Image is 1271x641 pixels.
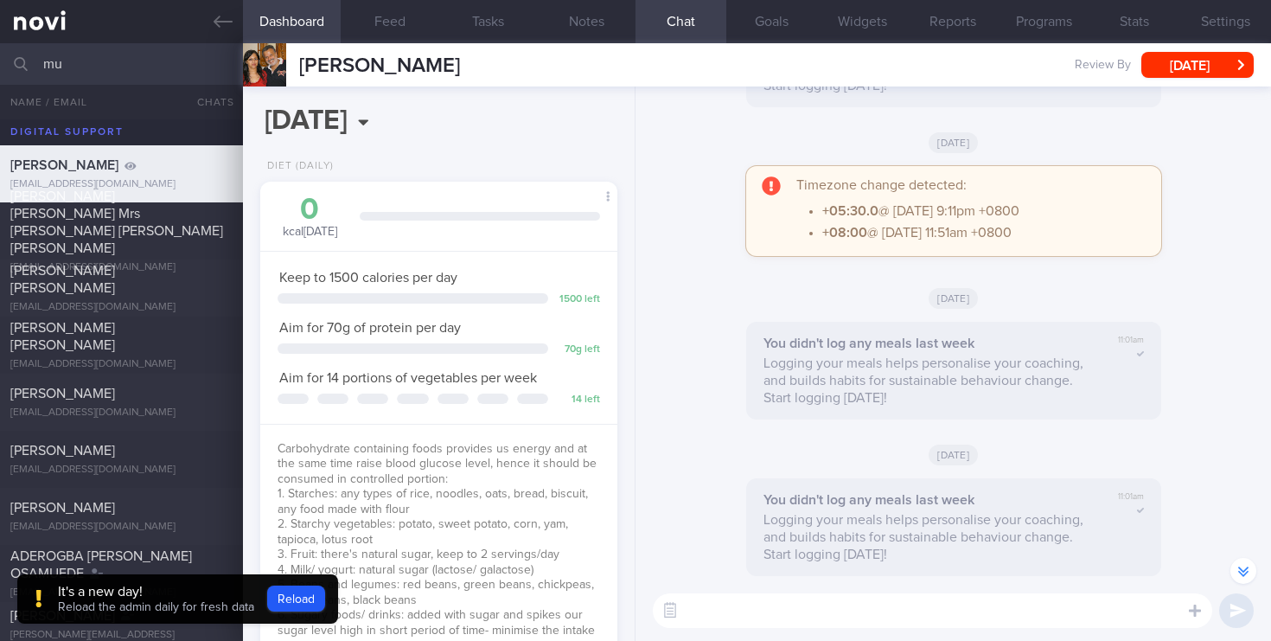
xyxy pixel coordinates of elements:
[763,493,974,507] strong: You didn't log any meals last week
[174,85,243,119] button: Chats
[267,586,325,612] button: Reload
[822,220,1144,241] li: @ [DATE] 11:51am +0800
[10,587,233,599] div: [EMAIL_ADDRESS][DOMAIN_NAME]
[822,198,1144,220] li: @ [DATE] 9:11pm +0800
[10,609,115,623] span: [PERSON_NAME]
[279,271,457,285] span: Keep to 1500 calories per day
[763,511,1092,563] p: Logging your meals helps personalise your coaching, and builds habits for sustainable behaviour c...
[58,583,254,600] div: It's a new day!
[763,337,974,350] strong: You didn't log any meals last week
[10,178,233,191] div: [EMAIL_ADDRESS][DOMAIN_NAME]
[278,579,594,606] span: 5. Beans and legumes: red beans, green beans, chickpeas, baked beans, black beans
[278,195,342,240] div: kcal [DATE]
[10,358,233,371] div: [EMAIL_ADDRESS][DOMAIN_NAME]
[1118,491,1144,503] span: 11:01am
[10,321,115,352] span: [PERSON_NAME] [PERSON_NAME]
[279,321,461,335] span: Aim for 70g of protein per day
[278,443,597,485] span: Carbohydrate containing foods provides us energy and at the same time raise blood glucose level, ...
[278,609,595,637] span: 6. Sugary foods/ drinks: added with sugar and spikes our sugar level high in short period of time...
[10,189,223,255] span: [PERSON_NAME] [PERSON_NAME] Mrs [PERSON_NAME] [PERSON_NAME] [PERSON_NAME]
[557,394,600,407] div: 14 left
[557,343,600,356] div: 70 g left
[260,160,334,173] div: Diet (Daily)
[1118,335,1144,346] span: 11:01am
[10,261,233,274] div: [EMAIL_ADDRESS][DOMAIN_NAME]
[929,132,978,153] span: [DATE]
[10,464,233,477] div: [EMAIL_ADDRESS][DOMAIN_NAME]
[1141,52,1254,78] button: [DATE]
[763,355,1092,407] p: Logging your meals helps personalise your coaching, and builds habits for sustainable behaviour c...
[10,444,115,458] span: [PERSON_NAME]
[10,521,233,534] div: [EMAIL_ADDRESS][DOMAIN_NAME]
[58,601,254,613] span: Reload the admin daily for fresh data
[10,301,233,314] div: [EMAIL_ADDRESS][DOMAIN_NAME]
[822,204,878,218] strong: +05:30.0
[10,501,115,515] span: [PERSON_NAME]
[278,518,568,546] span: 2. Starchy vegetables: potato, sweet potato, corn, yam, tapioca, lotus root
[10,158,118,172] span: [PERSON_NAME]
[278,548,559,561] span: 3. Fruit: there's natural sugar, keep to 2 servings/day
[278,195,342,225] div: 0
[10,264,115,295] span: [PERSON_NAME] [PERSON_NAME]
[278,488,588,516] span: 1. Starches: any types of rice, noodles, oats, bread, biscuit, any food made with flour
[10,387,115,401] span: [PERSON_NAME]
[299,55,460,76] span: [PERSON_NAME]
[1075,58,1131,74] span: Review By
[929,445,978,465] span: [DATE]
[10,407,233,420] div: [EMAIL_ADDRESS][DOMAIN_NAME]
[557,293,600,306] div: 1500 left
[278,564,533,576] span: 4. Milk/ yogurt: natural sugar (lactose/ galactose)
[822,226,867,240] strong: +08:00
[796,178,967,192] span: Timezone change detected:
[10,549,192,580] span: ADEROGBA [PERSON_NAME] OSAMUEDE
[279,371,537,385] span: Aim for 14 portions of vegetables per week
[929,288,978,309] span: [DATE]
